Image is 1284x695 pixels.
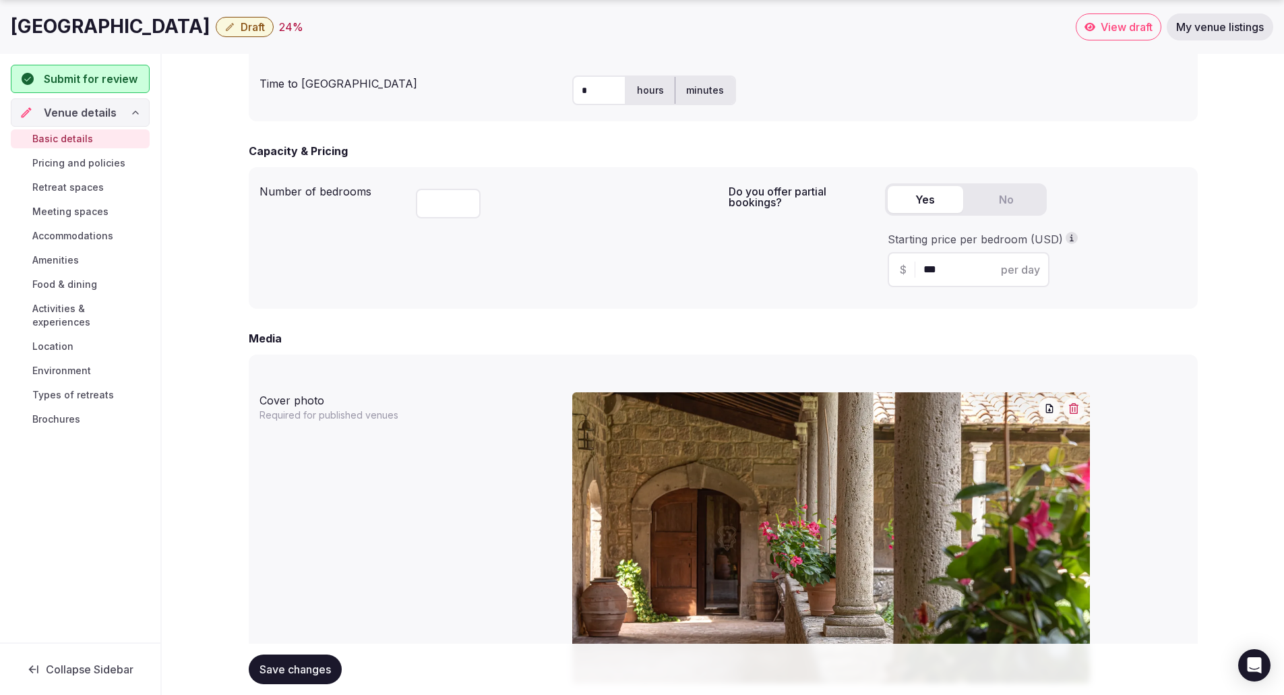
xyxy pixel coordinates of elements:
[11,65,150,93] button: Submit for review
[888,232,1184,247] div: Starting price per bedroom (USD)
[249,143,348,159] h2: Capacity & Pricing
[32,302,144,329] span: Activities & experiences
[11,386,150,404] a: Types of retreats
[11,299,150,332] a: Activities & experiences
[900,262,907,278] span: $
[11,154,150,173] a: Pricing and policies
[32,156,125,170] span: Pricing and policies
[32,253,79,267] span: Amenities
[279,19,303,35] button: 24%
[44,71,137,87] span: Submit for review
[32,388,114,402] span: Types of retreats
[1167,13,1273,40] a: My venue listings
[626,73,675,108] label: hours
[11,226,150,245] a: Accommodations
[11,13,210,40] h1: [GEOGRAPHIC_DATA]
[259,409,432,422] p: Required for published venues
[32,364,91,377] span: Environment
[729,186,874,208] label: Do you offer partial bookings?
[11,361,150,380] a: Environment
[216,17,274,37] button: Draft
[888,186,963,213] button: Yes
[32,229,113,243] span: Accommodations
[1001,262,1040,278] span: per day
[32,132,93,146] span: Basic details
[249,655,342,684] button: Save changes
[1238,649,1271,682] div: Open Intercom Messenger
[259,663,331,676] span: Save changes
[11,178,150,197] a: Retreat spaces
[46,663,133,676] span: Collapse Sidebar
[32,413,80,426] span: Brochures
[259,178,405,200] div: Number of bedrooms
[249,330,282,346] h2: Media
[32,278,97,291] span: Food & dining
[11,655,150,684] button: Collapse Sidebar
[11,410,150,429] a: Brochures
[572,392,1090,684] img: _DSC2240 CHIOSTRO.jpg
[11,129,150,148] a: Basic details
[32,205,109,218] span: Meeting spaces
[1076,13,1161,40] a: View draft
[11,251,150,270] a: Amenities
[11,202,150,221] a: Meeting spaces
[675,73,735,108] label: minutes
[11,337,150,356] a: Location
[241,20,265,34] span: Draft
[1176,20,1264,34] span: My venue listings
[259,387,561,409] div: Cover photo
[32,181,104,194] span: Retreat spaces
[11,275,150,294] a: Food & dining
[279,19,303,35] div: 24 %
[259,70,561,92] div: Time to [GEOGRAPHIC_DATA]
[44,104,117,121] span: Venue details
[32,340,73,353] span: Location
[969,186,1044,213] button: No
[1101,20,1153,34] span: View draft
